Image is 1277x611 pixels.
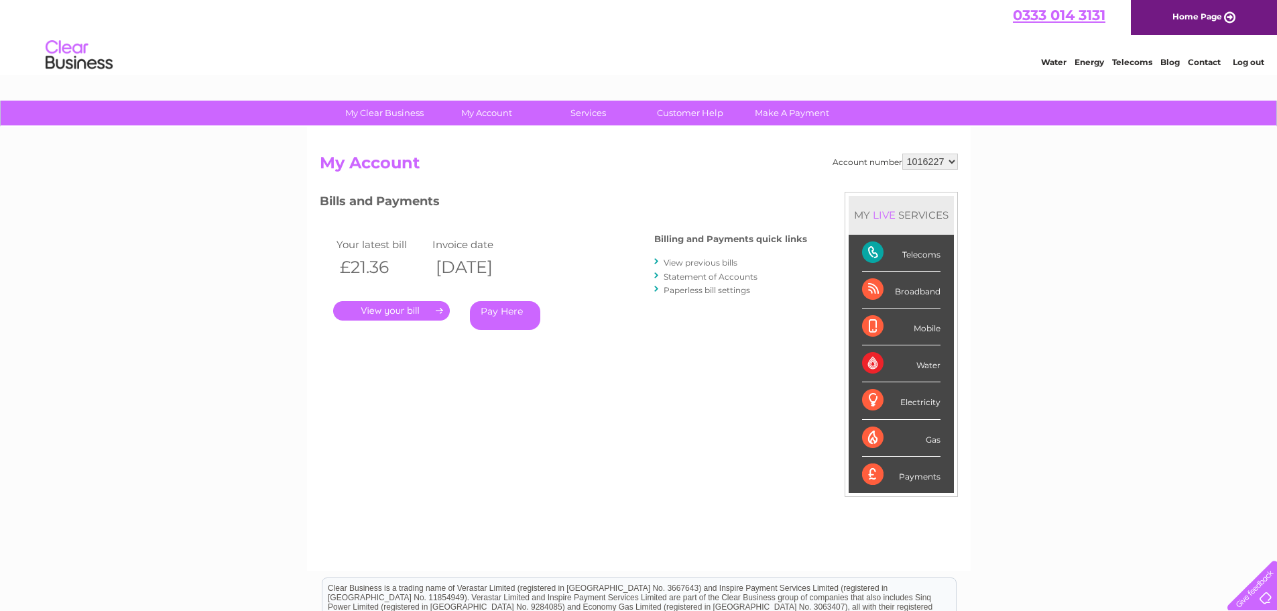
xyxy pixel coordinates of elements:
[333,254,430,281] th: £21.36
[862,309,940,345] div: Mobile
[320,154,958,179] h2: My Account
[1233,57,1264,67] a: Log out
[533,101,644,125] a: Services
[664,285,750,295] a: Paperless bill settings
[664,258,737,268] a: View previous bills
[862,272,940,309] div: Broadband
[737,101,847,125] a: Make A Payment
[862,420,940,457] div: Gas
[654,234,807,244] h4: Billing and Payments quick links
[1075,57,1104,67] a: Energy
[862,382,940,419] div: Electricity
[1160,57,1180,67] a: Blog
[870,209,898,221] div: LIVE
[470,301,540,330] a: Pay Here
[329,101,440,125] a: My Clear Business
[322,7,956,65] div: Clear Business is a trading name of Verastar Limited (registered in [GEOGRAPHIC_DATA] No. 3667643...
[429,235,526,254] td: Invoice date
[862,457,940,493] div: Payments
[45,35,113,76] img: logo.png
[862,235,940,272] div: Telecoms
[431,101,542,125] a: My Account
[1041,57,1067,67] a: Water
[333,301,450,321] a: .
[664,272,757,282] a: Statement of Accounts
[1112,57,1152,67] a: Telecoms
[1188,57,1221,67] a: Contact
[833,154,958,170] div: Account number
[333,235,430,254] td: Your latest bill
[1013,7,1117,23] a: 0333 014 3131
[849,196,954,234] div: MY SERVICES
[320,192,807,215] h3: Bills and Payments
[635,101,745,125] a: Customer Help
[862,345,940,382] div: Water
[429,254,526,281] th: [DATE]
